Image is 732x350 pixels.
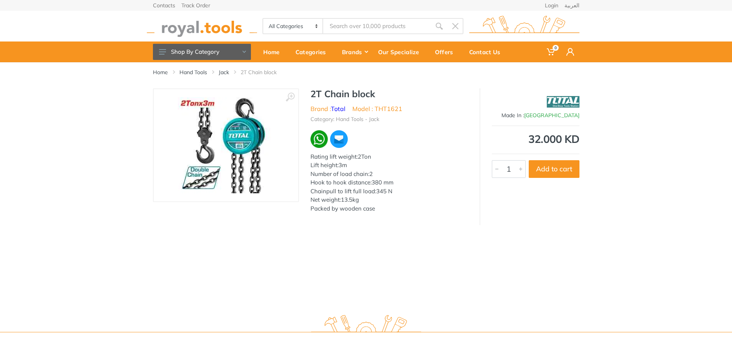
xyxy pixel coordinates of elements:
[545,3,558,8] a: Login
[153,3,175,8] a: Contacts
[337,44,373,60] div: Brands
[329,129,349,149] img: ma.webp
[290,41,337,62] a: Categories
[310,153,468,213] div: Rating lift weight:2Ton Lift height:3m Number of load chain:2 Hook to hook distance:380 mm Chainp...
[524,112,579,119] span: [GEOGRAPHIC_DATA]
[258,41,290,62] a: Home
[310,130,328,148] img: wa.webp
[492,134,579,144] div: 32.000 KD
[178,97,274,193] img: Royal Tools - 2T Chain block
[219,68,229,76] a: Jack
[430,44,464,60] div: Offers
[464,44,511,60] div: Contact Us
[331,105,345,113] a: Total
[311,315,421,336] img: royal.tools Logo
[553,45,559,51] span: 0
[373,41,430,62] a: Our Specialize
[547,92,579,111] img: Total
[469,16,579,37] img: royal.tools Logo
[263,19,324,33] select: Category
[541,41,561,62] a: 0
[529,160,579,178] button: Add to cart
[323,18,431,34] input: Site search
[147,16,257,37] img: royal.tools Logo
[310,104,345,113] li: Brand :
[153,68,579,76] nav: breadcrumb
[310,88,468,100] h1: 2T Chain block
[258,44,290,60] div: Home
[179,68,207,76] a: Hand Tools
[464,41,511,62] a: Contact Us
[181,3,210,8] a: Track Order
[430,41,464,62] a: Offers
[153,68,168,76] a: Home
[352,104,402,113] li: Model : THT1621
[290,44,337,60] div: Categories
[310,115,379,123] li: Category: Hand Tools - Jack
[153,44,251,60] button: Shop By Category
[373,44,430,60] div: Our Specialize
[564,3,579,8] a: العربية
[492,111,579,119] div: Made In :
[241,68,288,76] li: 2T Chain block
